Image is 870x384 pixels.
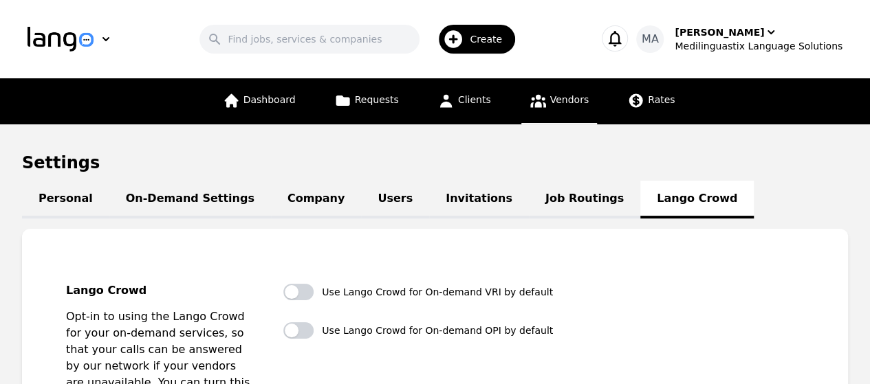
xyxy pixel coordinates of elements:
[22,152,848,174] h1: Settings
[243,94,296,105] span: Dashboard
[675,39,842,53] div: Medilinguastix Language Solutions
[66,284,250,297] legend: Lango Crowd
[636,25,842,53] button: MA[PERSON_NAME]Medilinguastix Language Solutions
[642,31,659,47] span: MA
[529,181,640,218] a: Job Routings
[28,27,94,52] img: Logo
[322,324,553,337] span: Use Lango Crowd for On-demand OPI by default
[199,25,420,54] input: Find jobs, services & companies
[521,78,597,124] a: Vendors
[550,94,589,105] span: Vendors
[470,32,512,46] span: Create
[326,78,407,124] a: Requests
[355,94,399,105] span: Requests
[361,181,429,218] a: Users
[271,181,361,218] a: Company
[215,78,304,124] a: Dashboard
[619,78,683,124] a: Rates
[109,181,271,218] a: On-Demand Settings
[429,181,529,218] a: Invitations
[458,94,491,105] span: Clients
[429,78,499,124] a: Clients
[675,25,764,39] div: [PERSON_NAME]
[22,181,109,218] a: Personal
[648,94,675,105] span: Rates
[322,285,553,299] span: Use Lango Crowd for On-demand VRI by default
[420,19,523,59] button: Create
